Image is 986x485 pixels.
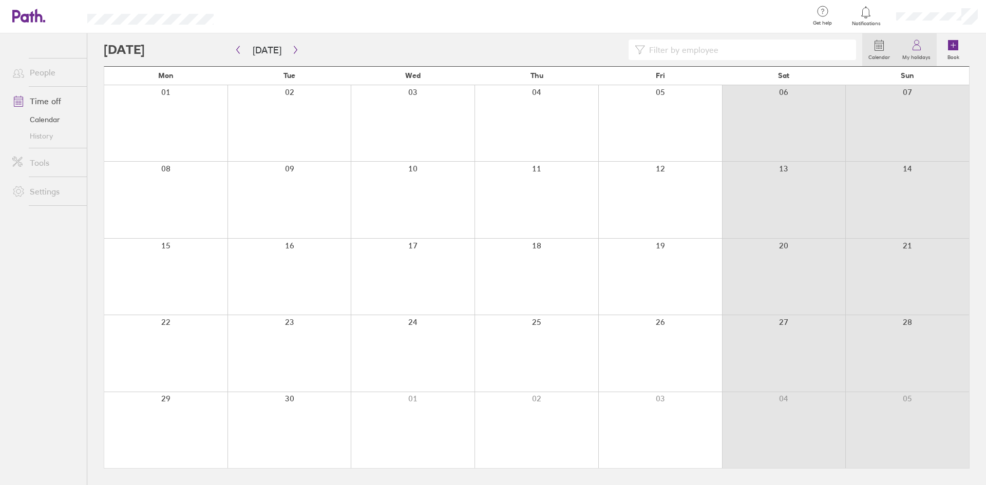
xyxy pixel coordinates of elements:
[896,51,937,61] label: My holidays
[530,71,543,80] span: Thu
[244,42,290,59] button: [DATE]
[4,152,87,173] a: Tools
[896,33,937,66] a: My holidays
[4,91,87,111] a: Time off
[4,111,87,128] a: Calendar
[4,128,87,144] a: History
[941,51,965,61] label: Book
[283,71,295,80] span: Tue
[645,40,850,60] input: Filter by employee
[901,71,914,80] span: Sun
[849,21,883,27] span: Notifications
[806,20,839,26] span: Get help
[778,71,789,80] span: Sat
[862,33,896,66] a: Calendar
[656,71,665,80] span: Fri
[937,33,970,66] a: Book
[4,62,87,83] a: People
[4,181,87,202] a: Settings
[862,51,896,61] label: Calendar
[158,71,174,80] span: Mon
[849,5,883,27] a: Notifications
[405,71,421,80] span: Wed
